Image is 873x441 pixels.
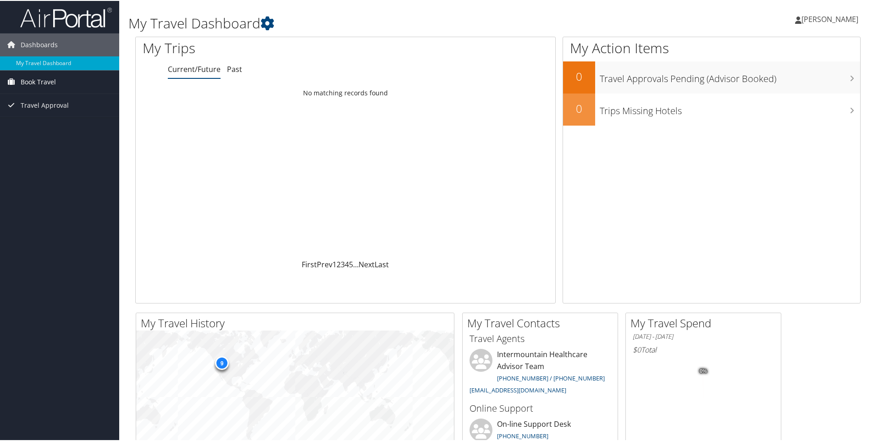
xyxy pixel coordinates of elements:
tspan: 0% [700,368,707,373]
a: Last [375,259,389,269]
h1: My Travel Dashboard [128,13,621,32]
span: $0 [633,344,641,354]
a: [PERSON_NAME] [795,5,867,32]
a: 3 [341,259,345,269]
span: Travel Approval [21,93,69,116]
span: … [353,259,359,269]
h6: [DATE] - [DATE] [633,331,774,340]
a: 4 [345,259,349,269]
h2: 0 [563,68,595,83]
a: 0Trips Missing Hotels [563,93,860,125]
a: 1 [332,259,337,269]
a: Prev [317,259,332,269]
h1: My Action Items [563,38,860,57]
h2: My Travel Spend [630,314,781,330]
a: [PHONE_NUMBER] / [PHONE_NUMBER] [497,373,605,381]
a: Past [227,63,242,73]
h6: Total [633,344,774,354]
a: Current/Future [168,63,221,73]
h2: My Travel Contacts [467,314,618,330]
h1: My Trips [143,38,374,57]
a: Next [359,259,375,269]
h2: 0 [563,100,595,116]
span: Book Travel [21,70,56,93]
li: Intermountain Healthcare Advisor Team [465,348,615,397]
h3: Travel Approvals Pending (Advisor Booked) [600,67,860,84]
h3: Online Support [470,401,611,414]
img: airportal-logo.png [20,6,112,28]
a: First [302,259,317,269]
h3: Trips Missing Hotels [600,99,860,116]
a: [PHONE_NUMBER] [497,431,548,439]
a: 0Travel Approvals Pending (Advisor Booked) [563,61,860,93]
h2: My Travel History [141,314,454,330]
td: No matching records found [136,84,555,100]
span: [PERSON_NAME] [801,13,858,23]
div: 9 [215,355,229,369]
span: Dashboards [21,33,58,55]
a: 2 [337,259,341,269]
a: 5 [349,259,353,269]
h3: Travel Agents [470,331,611,344]
a: [EMAIL_ADDRESS][DOMAIN_NAME] [470,385,566,393]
